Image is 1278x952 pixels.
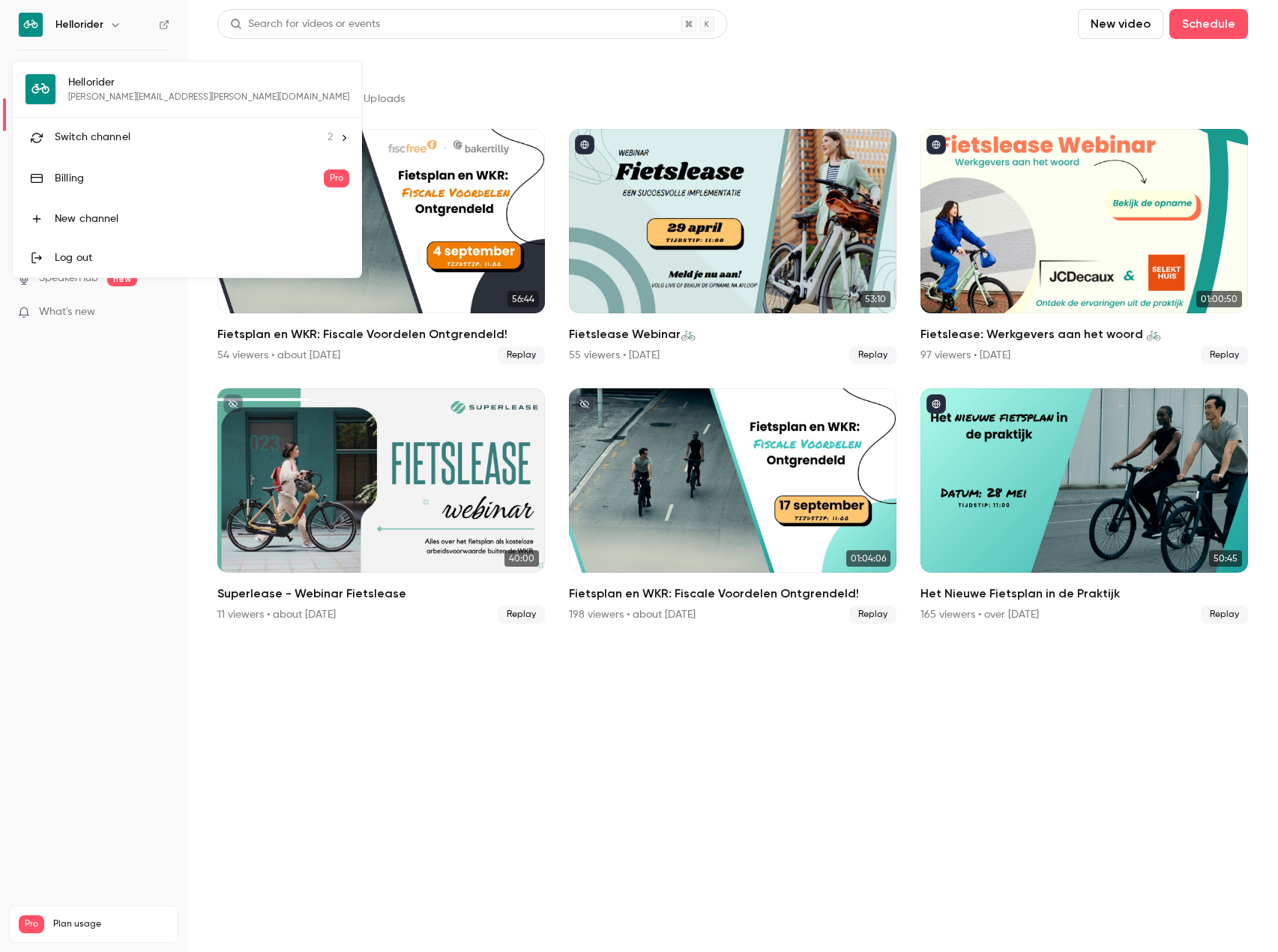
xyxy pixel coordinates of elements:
span: 2 [328,130,333,145]
div: New channel [55,211,349,226]
span: Pro [324,169,349,187]
div: Log out [55,250,349,265]
span: Switch channel [55,130,130,145]
div: Billing [55,171,324,186]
